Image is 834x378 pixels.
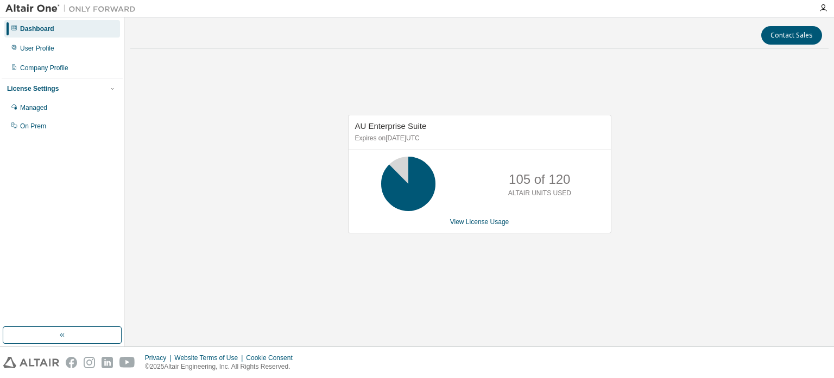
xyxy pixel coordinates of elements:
img: facebook.svg [66,357,77,368]
img: altair_logo.svg [3,357,59,368]
div: Website Terms of Use [174,354,246,362]
div: Cookie Consent [246,354,299,362]
p: 105 of 120 [509,170,570,189]
p: © 2025 Altair Engineering, Inc. All Rights Reserved. [145,362,299,371]
div: On Prem [20,122,46,131]
span: AU Enterprise Suite [355,121,427,131]
button: Contact Sales [761,26,822,45]
div: Dashboard [20,24,54,33]
div: Managed [20,103,47,112]
div: Privacy [145,354,174,362]
div: License Settings [7,84,59,93]
div: Company Profile [20,64,68,72]
a: View License Usage [450,218,509,226]
div: User Profile [20,44,54,53]
img: youtube.svg [119,357,135,368]
img: Altair One [5,3,141,14]
img: instagram.svg [84,357,95,368]
img: linkedin.svg [102,357,113,368]
p: Expires on [DATE] UTC [355,134,602,143]
p: ALTAIR UNITS USED [508,189,571,198]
